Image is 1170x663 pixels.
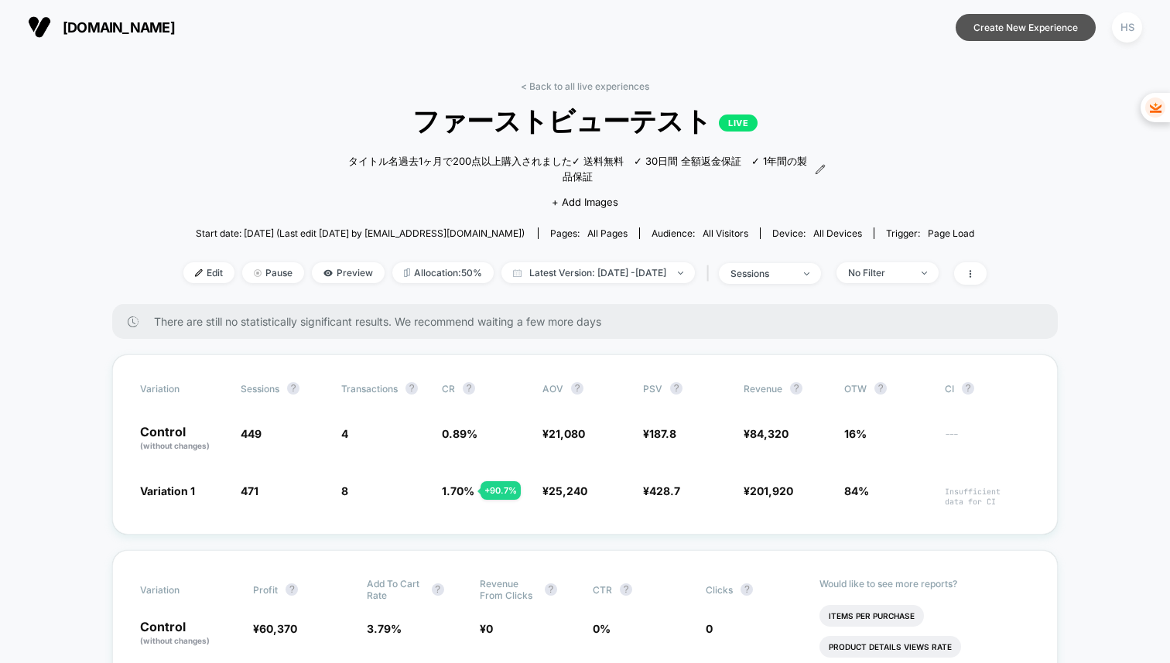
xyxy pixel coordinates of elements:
button: ? [571,382,583,395]
span: Page Load [928,227,974,239]
span: Latest Version: [DATE] - [DATE] [501,262,695,283]
span: タイトル名過去1ヶ月で200点以上購入されました✓ 送料無料 ✓ 30日間 全額返金保証 ✓ 1年間の製品保証 [344,154,812,184]
span: all pages [587,227,628,239]
span: (without changes) [140,636,210,645]
img: end [922,272,927,275]
span: all devices [813,227,862,239]
p: LIVE [719,114,758,132]
button: HS [1107,12,1147,43]
span: | [703,262,719,285]
span: 1.70 % [442,484,474,497]
span: 187.8 [649,427,676,440]
span: Add To Cart Rate [367,578,424,601]
span: Transactions [341,383,398,395]
span: Variation 1 [140,484,195,497]
span: Revenue [744,383,782,395]
span: ¥ [480,622,493,635]
div: HS [1112,12,1142,43]
span: 201,920 [750,484,793,497]
span: 4 [341,427,348,440]
div: Trigger: [886,227,974,239]
button: ? [287,382,299,395]
span: 449 [241,427,262,440]
span: Revenue From Clicks [480,578,537,601]
span: PSV [643,383,662,395]
p: Would like to see more reports? [819,578,1031,590]
span: CI [945,382,1030,395]
span: Edit [183,262,234,283]
span: ¥ [744,427,789,440]
button: ? [874,382,887,395]
span: (without changes) [140,441,210,450]
span: 471 [241,484,258,497]
span: Insufficient data for CI [945,487,1030,507]
span: ¥ [253,622,297,635]
span: 84% [844,484,869,497]
span: 0.89 % [442,427,477,440]
span: [DOMAIN_NAME] [63,19,175,36]
div: No Filter [848,267,910,279]
img: Visually logo [28,15,51,39]
p: Control [140,425,225,452]
span: Sessions [241,383,279,395]
button: ? [962,382,974,395]
span: ¥ [542,484,587,497]
span: Device: [760,227,874,239]
span: Clicks [706,584,733,596]
span: 21,080 [549,427,585,440]
span: ¥ [744,484,793,497]
button: ? [286,583,298,596]
span: 8 [341,484,348,497]
div: Audience: [652,227,748,239]
span: 60,370 [259,622,297,635]
button: ? [545,583,557,596]
span: 16% [844,427,867,440]
span: ファーストビューテスト [224,104,946,140]
span: 0 % [593,622,611,635]
button: ? [790,382,802,395]
li: Product Details Views Rate [819,636,961,658]
span: Pause [242,262,304,283]
span: Variation [140,578,225,601]
p: Control [140,620,238,647]
img: calendar [513,269,522,277]
span: CTR [593,584,612,596]
span: ¥ [643,427,676,440]
span: Allocation: 50% [392,262,494,283]
div: Pages: [550,227,628,239]
img: end [804,272,809,275]
img: edit [195,269,203,277]
button: ? [741,583,753,596]
button: Create New Experience [956,14,1096,41]
span: 84,320 [750,427,789,440]
span: CR [442,383,455,395]
span: 0 [706,622,713,635]
span: Variation [140,382,225,395]
span: Start date: [DATE] (Last edit [DATE] by [EMAIL_ADDRESS][DOMAIN_NAME]) [196,227,525,239]
span: 0 [486,622,493,635]
span: --- [945,429,1030,452]
button: ? [463,382,475,395]
span: Profit [253,584,278,596]
span: ¥ [643,484,680,497]
img: rebalance [404,268,410,277]
span: ¥ [542,427,585,440]
span: AOV [542,383,563,395]
span: Preview [312,262,385,283]
span: 3.79 % [367,622,402,635]
span: There are still no statistically significant results. We recommend waiting a few more days [154,315,1027,328]
span: 428.7 [649,484,680,497]
button: ? [670,382,682,395]
img: end [678,272,683,275]
li: Items Per Purchase [819,605,924,627]
span: OTW [844,382,929,395]
button: ? [620,583,632,596]
button: ? [432,583,444,596]
span: + Add Images [552,196,618,208]
span: All Visitors [703,227,748,239]
div: sessions [730,268,792,279]
a: < Back to all live experiences [521,80,649,92]
img: end [254,269,262,277]
button: ? [405,382,418,395]
span: 25,240 [549,484,587,497]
